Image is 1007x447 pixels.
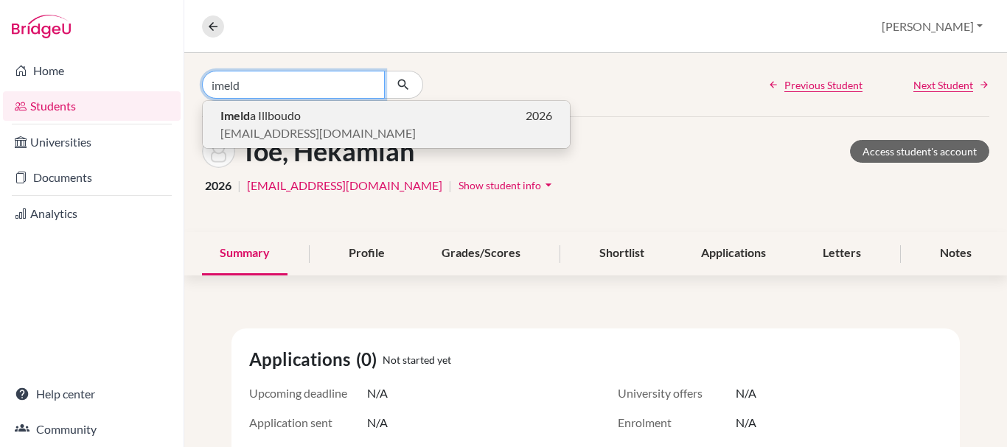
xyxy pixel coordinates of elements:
[736,384,756,402] span: N/A
[220,107,301,124] span: a Illboudo
[249,384,367,402] span: Upcoming deadline
[205,177,231,194] span: 2026
[913,77,989,93] a: Next Student
[736,414,756,432] span: N/A
[249,346,356,373] span: Applications
[618,414,736,432] span: Enrolment
[367,384,388,402] span: N/A
[458,174,557,197] button: Show student infoarrow_drop_down
[331,232,403,275] div: Profile
[383,352,451,367] span: Not started yet
[3,163,181,192] a: Documents
[3,379,181,409] a: Help center
[875,13,989,41] button: [PERSON_NAME]
[203,101,570,148] button: Imelda Illboudo2026[EMAIL_ADDRESS][DOMAIN_NAME]
[459,179,541,191] span: Show student info
[249,414,367,432] span: Application sent
[850,140,989,163] a: Access student's account
[582,232,662,275] div: Shortlist
[922,232,989,275] div: Notes
[3,91,181,121] a: Students
[424,232,538,275] div: Grades/Scores
[220,124,416,142] span: [EMAIL_ADDRESS][DOMAIN_NAME]
[12,15,71,38] img: Bridge-U
[237,177,241,194] span: |
[683,232,784,275] div: Applications
[202,232,288,275] div: Summary
[448,177,452,194] span: |
[202,71,385,99] input: Find student by name...
[541,177,556,192] i: arrow_drop_down
[526,107,552,124] span: 2026
[768,77,863,93] a: Previous Student
[913,77,973,93] span: Next Student
[805,232,879,275] div: Letters
[618,384,736,402] span: University offers
[784,77,863,93] span: Previous Student
[356,346,383,373] span: (0)
[202,135,235,168] img: Hekamiah Toe's avatar
[3,127,181,157] a: Universities
[241,135,414,167] h1: Toe, Hekamiah
[3,415,181,444] a: Community
[3,199,181,228] a: Analytics
[247,177,442,194] a: [EMAIL_ADDRESS][DOMAIN_NAME]
[367,414,388,432] span: N/A
[3,56,181,85] a: Home
[220,108,250,122] b: Imeld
